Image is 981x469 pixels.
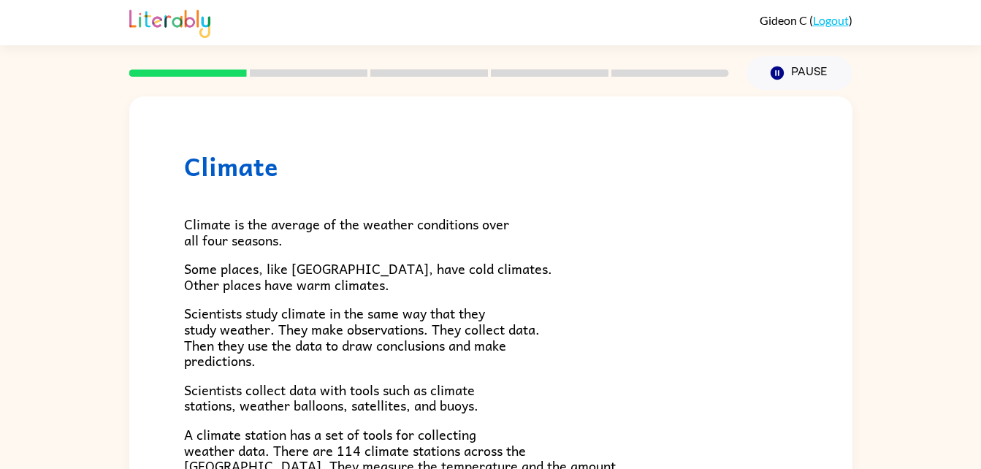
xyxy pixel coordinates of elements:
div: ( ) [760,13,852,27]
h1: Climate [184,151,798,181]
span: Gideon C [760,13,809,27]
span: Some places, like [GEOGRAPHIC_DATA], have cold climates. Other places have warm climates. [184,258,552,295]
img: Literably [129,6,210,38]
span: Scientists collect data with tools such as climate stations, weather balloons, satellites, and bu... [184,379,478,416]
span: Scientists study climate in the same way that they study weather. They make observations. They co... [184,302,540,371]
a: Logout [813,13,849,27]
span: Climate is the average of the weather conditions over all four seasons. [184,213,509,251]
button: Pause [747,56,852,90]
